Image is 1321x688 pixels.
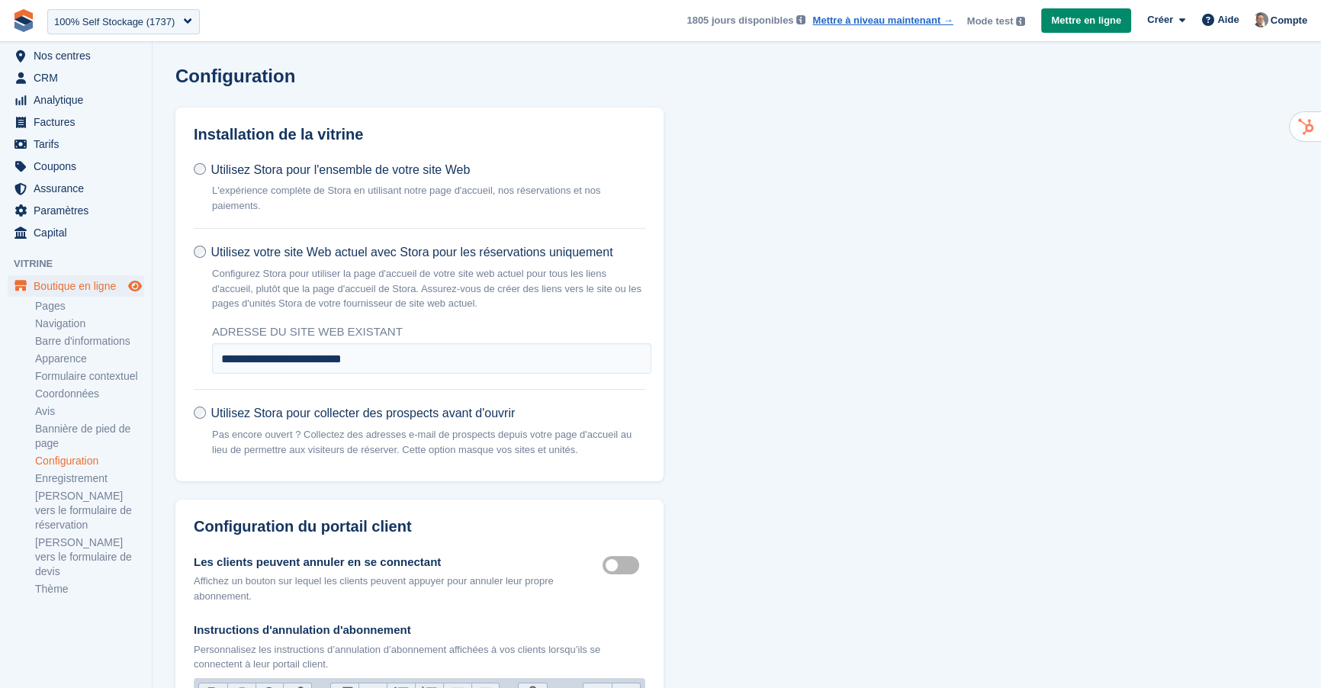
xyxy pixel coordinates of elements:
a: menu [8,200,144,221]
p: L'expérience complète de Stora en utilisant notre page d'accueil, nos réservations et nos paiements. [212,183,645,213]
a: menu [8,67,144,88]
a: menu [8,133,144,155]
a: Avis [35,404,144,419]
img: icon-info-grey-7440780725fd019a000dd9b08b2336e03edf1995a4989e88bcd33f0948082b44.svg [1016,17,1025,26]
span: Nos centres [34,45,125,66]
h2: Configuration du portail client [194,518,645,535]
a: Enregistrement [35,471,144,486]
a: menu [8,222,144,243]
h2: Installation de la vitrine [194,126,645,143]
a: Configuration [35,454,144,468]
label: Adresse du site Web existant [212,323,651,341]
img: Sebastien Bonnier [1253,12,1268,27]
a: Pages [35,299,144,313]
a: Barre d'informations [35,334,144,349]
span: Vitrine [14,256,152,272]
span: Compte [1271,13,1307,28]
span: Mode test [967,14,1014,29]
span: Créer [1147,12,1173,27]
div: Affichez un bouton sur lequel les clients peuvent appuyer pour annuler leur propre abonnement. [194,574,603,603]
span: Analytique [34,89,125,111]
span: Utilisez Stora pour collecter des prospects avant d'ouvrir [211,407,515,420]
img: stora-icon-8386f47178a22dfd0bd8f6a31ec36ba5ce8667c1dd55bd0f319d3a0aa187defe.svg [12,9,35,32]
div: Instructions d'annulation d'abonnement [194,622,645,639]
a: Mettre à niveau maintenant → [812,13,953,28]
label: Customer self cancellable [603,564,645,567]
span: Factures [34,111,125,133]
span: Tarifs [34,133,125,155]
a: menu [8,89,144,111]
div: Personnalisez les instructions d’annulation d’abonnement affichées à vos clients lorsqu’ils se co... [194,642,645,672]
a: menu [8,178,144,199]
a: menu [8,275,144,297]
span: Capital [34,222,125,243]
a: Bannière de pied de page [35,422,144,451]
a: Thème [35,582,144,596]
a: Navigation [35,317,144,331]
span: Utilisez votre site Web actuel avec Stora pour les réservations uniquement [211,246,612,259]
a: menu [8,45,144,66]
div: 100% Self Stockage (1737) [54,14,175,30]
a: Formulaire contextuel [35,369,144,384]
span: Aide [1217,12,1239,27]
a: [PERSON_NAME] vers le formulaire de réservation [35,489,144,532]
a: menu [8,111,144,133]
a: [PERSON_NAME] vers le formulaire de devis [35,535,144,579]
span: 1805 jours disponibles [686,13,793,28]
a: menu [8,156,144,177]
input: Utilisez Stora pour collecter des prospects avant d'ouvrir Pas encore ouvert ? Collectez des adre... [194,407,206,419]
a: Mettre en ligne [1041,8,1131,34]
span: Boutique en ligne [34,275,125,297]
input: Utilisez votre site Web actuel avec Stora pour les réservations uniquement Configurez Stora pour ... [194,246,206,258]
span: Utilisez Stora pour l'ensemble de votre site Web [211,162,470,175]
span: Paramètres [34,200,125,221]
p: Pas encore ouvert ? Collectez des adresses e-mail de prospects depuis votre page d'accueil au lie... [212,427,645,457]
span: Assurance [34,178,125,199]
a: Apparence [35,352,144,366]
img: icon-info-grey-7440780725fd019a000dd9b08b2336e03edf1995a4989e88bcd33f0948082b44.svg [796,15,805,24]
input: Utilisez Stora pour l'ensemble de votre site Web L'expérience complète de Stora en utilisant notr... [194,163,206,175]
div: Les clients peuvent annuler en se connectant [194,554,603,571]
span: Mettre en ligne [1051,13,1121,28]
a: Boutique d'aperçu [126,277,144,295]
span: CRM [34,67,125,88]
p: Configurez Stora pour utiliser la page d'accueil de votre site web actuel pour tous les liens d'a... [212,266,645,311]
h1: Configuration [175,66,295,86]
span: Coupons [34,156,125,177]
a: Coordonnées [35,387,144,401]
